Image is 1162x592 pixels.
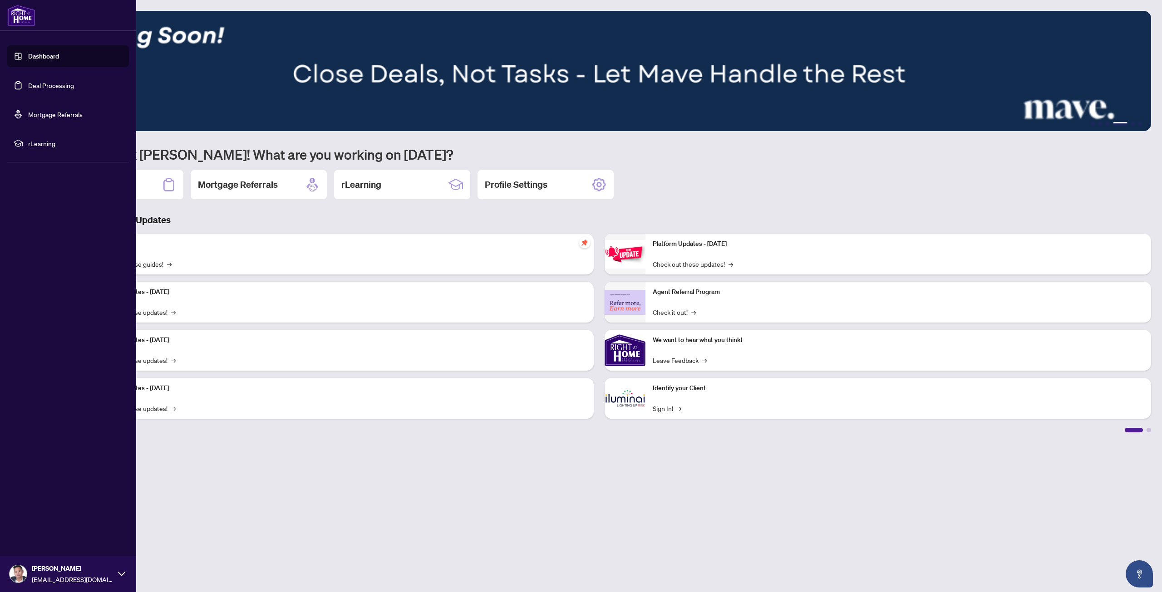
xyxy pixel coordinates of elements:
a: Dashboard [28,52,59,60]
span: → [729,259,733,269]
span: → [702,355,707,365]
a: Sign In!→ [653,403,681,413]
img: Agent Referral Program [605,290,645,315]
button: Open asap [1126,560,1153,587]
p: Identify your Client [653,383,1144,393]
span: → [171,403,176,413]
a: Mortgage Referrals [28,110,83,118]
p: Platform Updates - [DATE] [95,287,586,297]
p: Platform Updates - [DATE] [95,383,586,393]
a: Deal Processing [28,81,74,89]
a: Check out these updates!→ [653,259,733,269]
img: Profile Icon [10,565,27,582]
span: rLearning [28,138,123,148]
h1: Welcome back [PERSON_NAME]! What are you working on [DATE]? [47,146,1151,163]
h2: rLearning [341,178,381,191]
p: Agent Referral Program [653,287,1144,297]
span: pushpin [579,237,590,248]
h3: Brokerage & Industry Updates [47,214,1151,226]
span: [PERSON_NAME] [32,563,113,573]
img: We want to hear what you think! [605,330,645,371]
button: 3 [1106,122,1109,126]
button: 4 [1113,122,1128,126]
img: Platform Updates - June 23, 2025 [605,240,645,269]
img: Identify your Client [605,378,645,419]
p: We want to hear what you think! [653,335,1144,345]
p: Self-Help [95,239,586,249]
h2: Mortgage Referrals [198,178,278,191]
a: Check it out!→ [653,307,696,317]
span: [EMAIL_ADDRESS][DOMAIN_NAME] [32,574,113,584]
span: → [171,307,176,317]
span: → [691,307,696,317]
span: → [171,355,176,365]
p: Platform Updates - [DATE] [653,239,1144,249]
button: 2 [1098,122,1102,126]
button: 5 [1131,122,1135,126]
img: Slide 3 [47,11,1151,131]
button: 6 [1138,122,1142,126]
button: 1 [1091,122,1095,126]
img: logo [7,5,35,26]
span: → [167,259,172,269]
a: Leave Feedback→ [653,355,707,365]
p: Platform Updates - [DATE] [95,335,586,345]
span: → [677,403,681,413]
h2: Profile Settings [485,178,547,191]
